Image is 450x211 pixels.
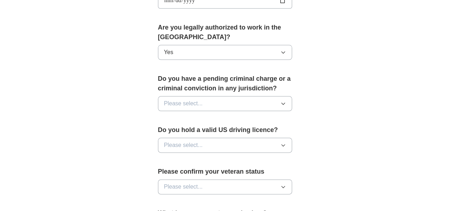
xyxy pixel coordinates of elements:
[158,179,292,194] button: Please select...
[158,138,292,153] button: Please select...
[158,23,292,42] label: Are you legally authorized to work in the [GEOGRAPHIC_DATA]?
[164,99,203,108] span: Please select...
[158,96,292,111] button: Please select...
[158,167,292,176] label: Please confirm your veteran status
[164,183,203,191] span: Please select...
[158,74,292,93] label: Do you have a pending criminal charge or a criminal conviction in any jurisdiction?
[158,125,292,135] label: Do you hold a valid US driving licence?
[158,45,292,60] button: Yes
[164,48,173,57] span: Yes
[164,141,203,149] span: Please select...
